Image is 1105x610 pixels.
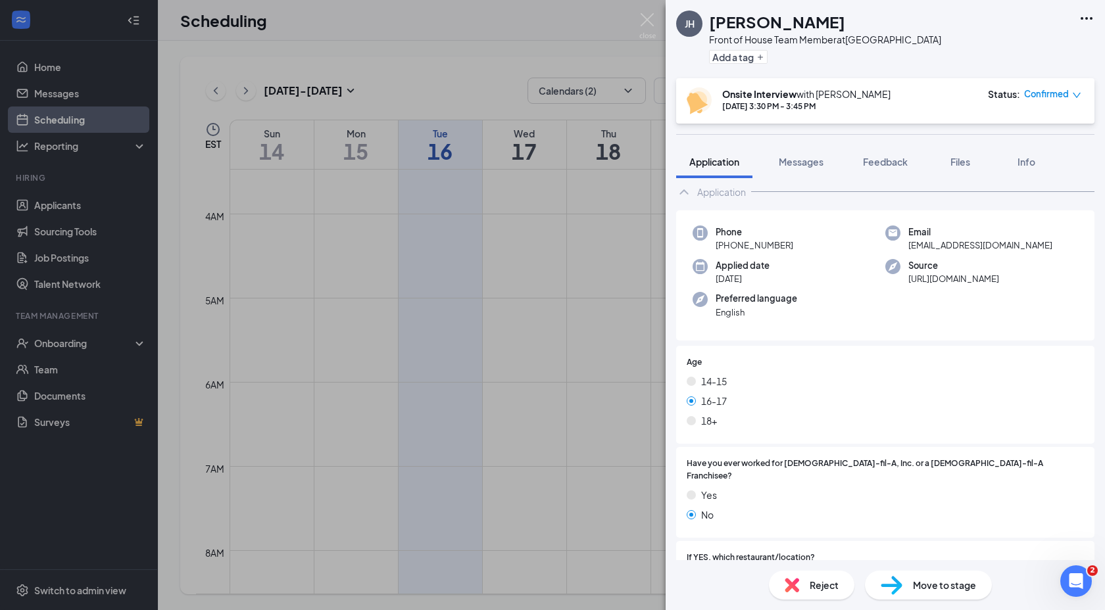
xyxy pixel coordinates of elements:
[687,356,702,369] span: Age
[701,374,727,388] span: 14-15
[756,53,764,61] svg: Plus
[950,156,970,168] span: Files
[701,394,727,408] span: 16-17
[779,156,823,168] span: Messages
[685,17,695,30] div: JH
[716,292,797,305] span: Preferred language
[689,156,739,168] span: Application
[810,578,839,592] span: Reject
[676,184,692,200] svg: ChevronUp
[716,259,770,272] span: Applied date
[1087,565,1098,576] span: 2
[908,239,1052,252] span: [EMAIL_ADDRESS][DOMAIN_NAME]
[722,101,891,112] div: [DATE] 3:30 PM - 3:45 PM
[908,259,999,272] span: Source
[709,33,941,46] div: Front of House Team Member at [GEOGRAPHIC_DATA]
[908,272,999,285] span: [URL][DOMAIN_NAME]
[913,578,976,592] span: Move to stage
[1072,91,1081,100] span: down
[701,507,714,522] span: No
[716,306,797,319] span: English
[1060,565,1092,597] iframe: Intercom live chat
[722,87,891,101] div: with [PERSON_NAME]
[908,225,1052,239] span: Email
[716,225,793,239] span: Phone
[863,156,908,168] span: Feedback
[988,87,1020,101] div: Status :
[709,11,845,33] h1: [PERSON_NAME]
[697,185,746,199] div: Application
[701,488,717,502] span: Yes
[716,272,770,285] span: [DATE]
[709,50,768,64] button: PlusAdd a tag
[1079,11,1094,26] svg: Ellipses
[701,413,717,428] span: 18+
[1024,87,1069,101] span: Confirmed
[722,88,797,100] b: Onsite Interview
[687,551,815,564] span: If YES, which restaurant/location?
[1018,156,1035,168] span: Info
[687,457,1084,482] span: Have you ever worked for [DEMOGRAPHIC_DATA]-fil-A, Inc. or a [DEMOGRAPHIC_DATA]-fil-A Franchisee?
[716,239,793,252] span: [PHONE_NUMBER]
